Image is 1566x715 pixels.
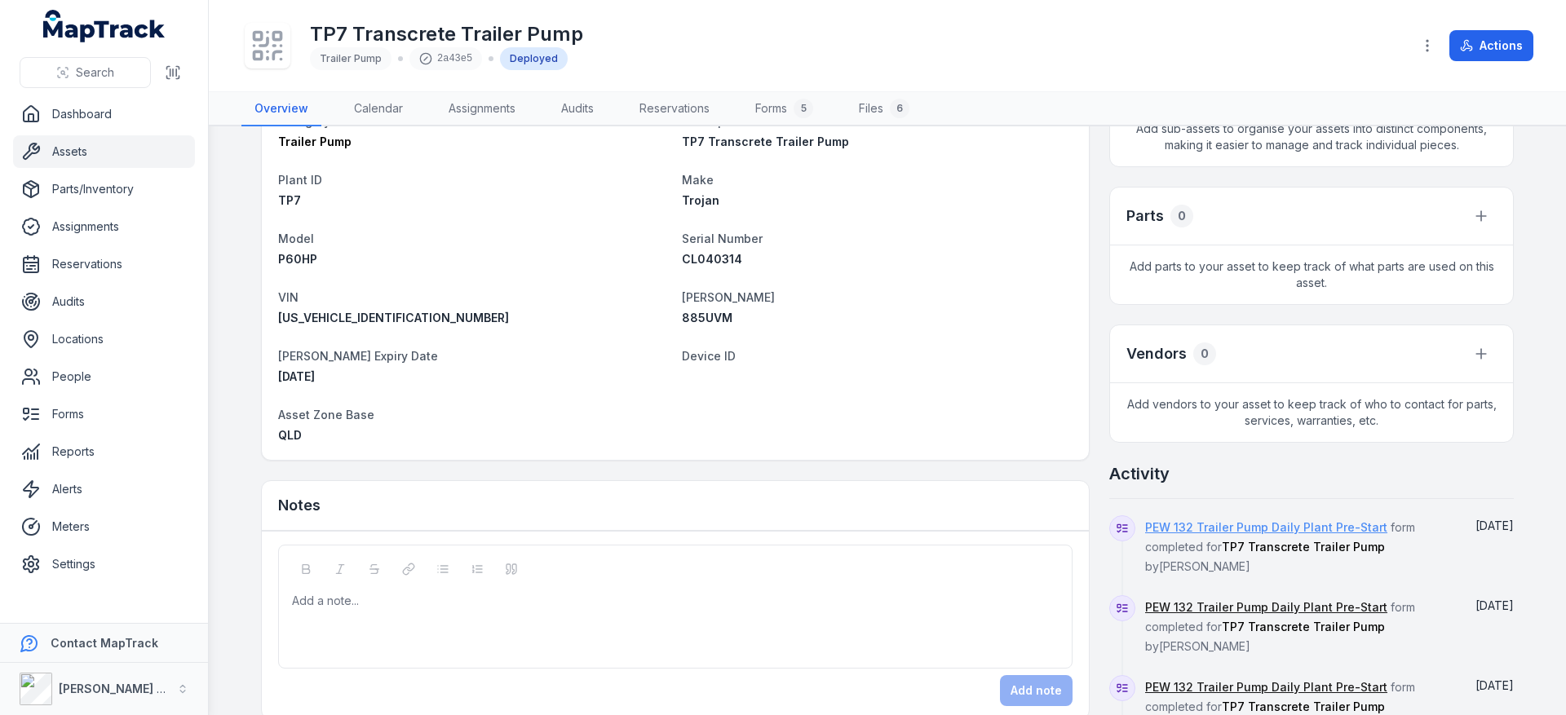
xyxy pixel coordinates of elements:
[1222,700,1385,713] span: TP7 Transcrete Trailer Pump
[1475,678,1514,692] time: 9/24/2025, 11:28:35 AM
[1170,205,1193,227] div: 0
[278,369,315,383] time: 1/10/2026, 12:00:00 AM
[890,99,909,118] div: 6
[682,349,736,363] span: Device ID
[13,285,195,318] a: Audits
[278,173,322,187] span: Plant ID
[1110,108,1513,166] span: Add sub-assets to organise your assets into distinct components, making it easier to manage and t...
[742,92,826,126] a: Forms5
[1145,599,1387,616] a: PEW 132 Trailer Pump Daily Plant Pre-Start
[682,193,719,207] span: Trojan
[682,311,732,324] span: 885UVM
[682,290,775,304] span: [PERSON_NAME]
[278,408,374,421] span: Asset Zone Base
[1145,679,1387,695] a: PEW 132 Trailer Pump Daily Plant Pre-Start
[1126,342,1187,365] h3: Vendors
[278,290,299,304] span: VIN
[278,193,301,207] span: TP7
[1475,519,1514,532] time: 10/7/2025, 7:56:08 AM
[500,47,568,70] div: Deployed
[794,99,813,118] div: 5
[13,248,195,280] a: Reservations
[682,173,714,187] span: Make
[76,64,114,81] span: Search
[1126,205,1164,227] h3: Parts
[13,473,195,505] a: Alerts
[13,548,195,580] a: Settings
[43,10,166,42] a: MapTrack
[278,428,302,442] span: QLD
[1109,462,1170,485] h2: Activity
[1193,342,1216,365] div: 0
[241,92,321,126] a: Overview
[409,47,482,70] div: 2a43e5
[13,398,195,430] a: Forms
[1145,600,1415,653] span: form completed for by [PERSON_NAME]
[1222,540,1385,554] span: TP7 Transcrete Trailer Pump
[320,52,382,64] span: Trailer Pump
[278,494,321,517] h3: Notes
[1475,598,1514,612] span: [DATE]
[13,135,195,168] a: Assets
[1145,520,1415,573] span: form completed for by [PERSON_NAME]
[13,510,195,543] a: Meters
[278,135,352,148] span: Trailer Pump
[682,232,763,245] span: Serial Number
[626,92,723,126] a: Reservations
[13,98,195,130] a: Dashboard
[548,92,607,126] a: Audits
[278,232,314,245] span: Model
[1449,30,1533,61] button: Actions
[13,435,195,468] a: Reports
[436,92,529,126] a: Assignments
[682,252,742,266] span: CL040314
[13,210,195,243] a: Assignments
[51,636,158,650] strong: Contact MapTrack
[1475,678,1514,692] span: [DATE]
[59,682,192,695] strong: [PERSON_NAME] Group
[278,311,509,324] span: [US_VEHICLE_IDENTIFICATION_NUMBER]
[278,349,438,363] span: [PERSON_NAME] Expiry Date
[1222,620,1385,633] span: TP7 Transcrete Trailer Pump
[310,21,583,47] h1: TP7 Transcrete Trailer Pump
[682,135,849,148] span: TP7 Transcrete Trailer Pump
[1145,519,1387,536] a: PEW 132 Trailer Pump Daily Plant Pre-Start
[20,57,151,88] button: Search
[13,173,195,205] a: Parts/Inventory
[846,92,922,126] a: Files6
[1475,598,1514,612] time: 10/2/2025, 6:36:41 AM
[13,323,195,355] a: Locations
[13,360,195,393] a: People
[278,252,317,266] span: P60HP
[341,92,416,126] a: Calendar
[1475,519,1514,532] span: [DATE]
[278,369,315,383] span: [DATE]
[1110,383,1513,442] span: Add vendors to your asset to keep track of who to contact for parts, services, warranties, etc.
[1110,245,1513,304] span: Add parts to your asset to keep track of what parts are used on this asset.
